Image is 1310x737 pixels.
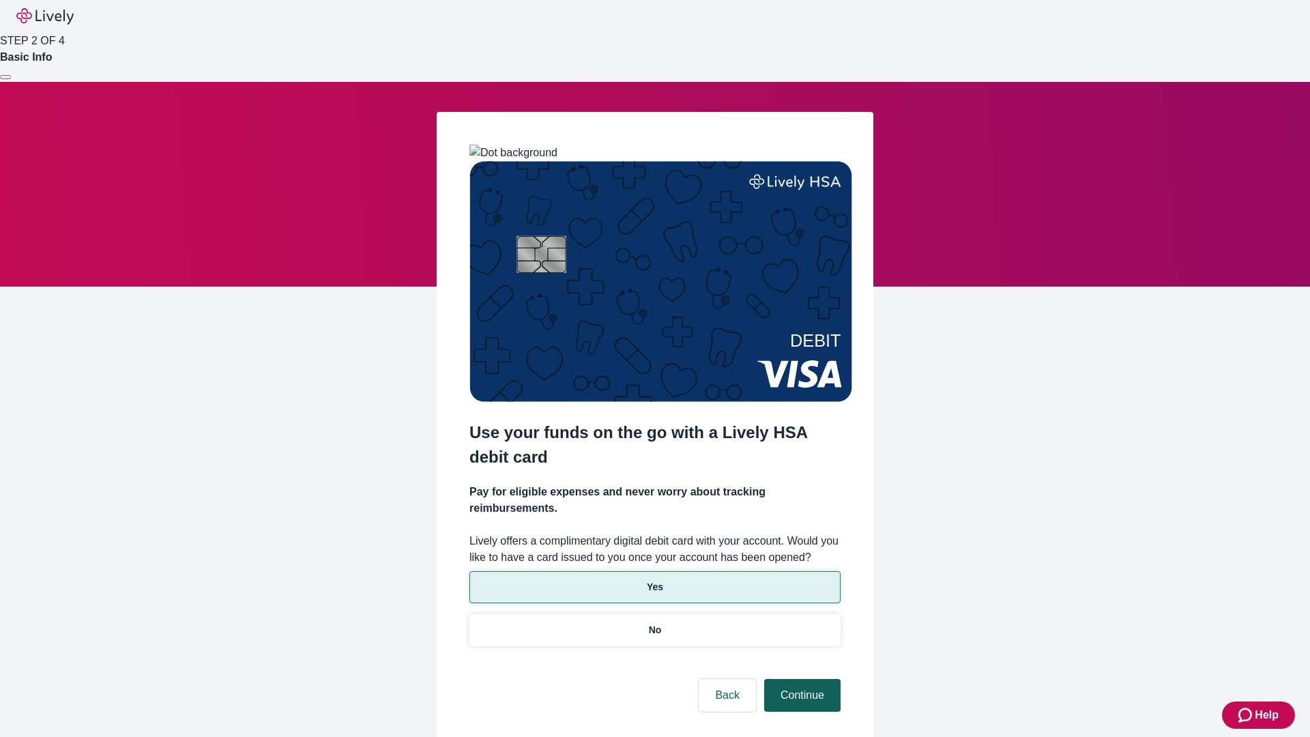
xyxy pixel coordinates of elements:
[699,679,756,712] button: Back
[1222,702,1295,729] button: Zendesk support iconHelp
[647,580,663,594] p: Yes
[764,679,841,712] button: Continue
[469,484,841,517] h4: Pay for eligible expenses and never worry about tracking reimbursements.
[469,533,841,566] label: Lively offers a complimentary digital debit card with your account. Would you like to have a card...
[1255,707,1279,723] span: Help
[469,145,557,161] img: Dot background
[469,161,852,402] img: Debit card
[469,614,841,646] button: No
[469,420,841,469] h2: Use your funds on the go with a Lively HSA debit card
[469,571,841,603] button: Yes
[649,623,662,637] p: No
[1238,707,1255,723] svg: Zendesk support icon
[16,8,74,25] img: Lively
